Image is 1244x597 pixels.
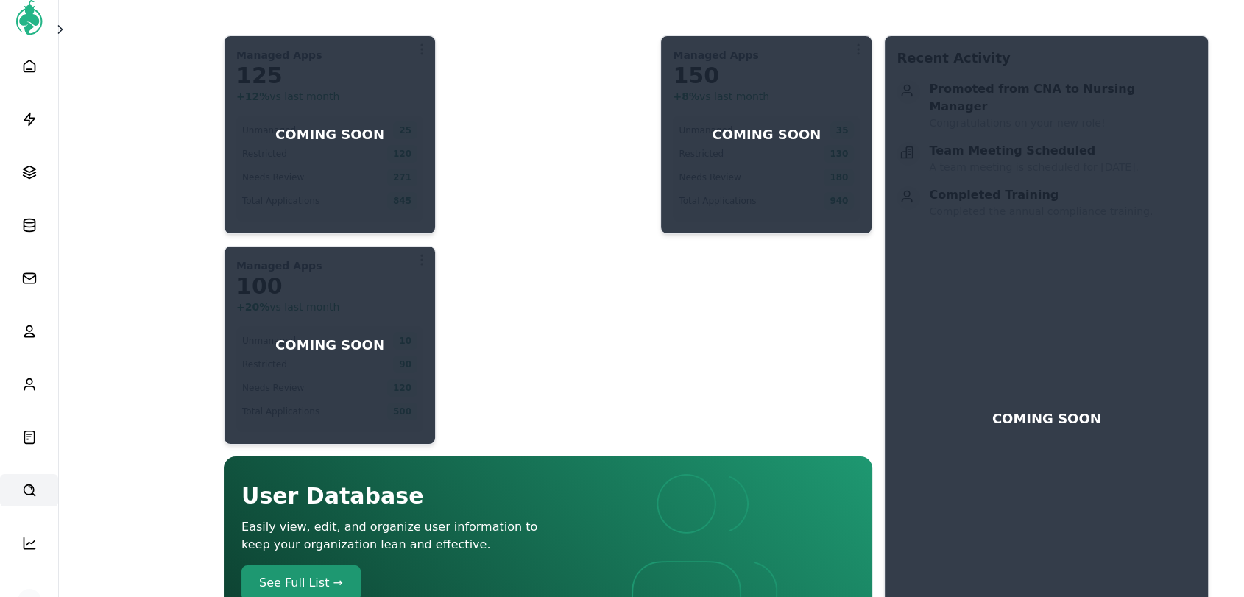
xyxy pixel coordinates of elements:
p: COMING SOON [712,124,821,145]
h1: User Database [241,480,543,512]
p: COMING SOON [275,124,384,145]
p: COMING SOON [992,409,1101,429]
p: COMING SOON [275,335,384,356]
p: Easily view, edit, and organize user information to keep your organization lean and effective. [241,518,543,554]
